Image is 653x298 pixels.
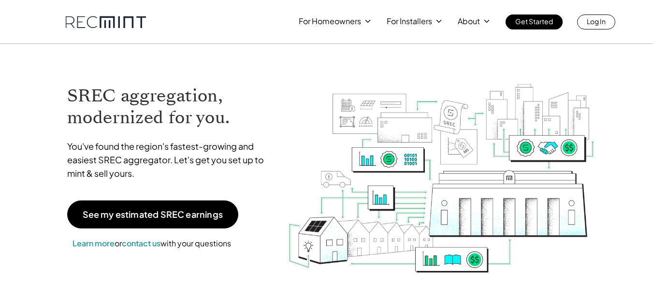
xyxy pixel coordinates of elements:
[67,237,236,250] p: or with your questions
[73,238,115,248] a: Learn more
[287,58,595,275] img: RECmint value cycle
[515,14,553,28] p: Get Started
[387,14,432,28] p: For Installers
[587,14,606,28] p: Log In
[67,85,273,128] h1: SREC aggregation, modernized for you.
[458,14,480,28] p: About
[67,200,238,228] a: See my estimated SREC earnings
[577,14,615,29] a: Log In
[506,14,563,29] a: Get Started
[67,140,273,180] p: You've found the region's fastest-growing and easiest SREC aggregator. Let's get you set up to mi...
[299,14,361,28] p: For Homeowners
[122,238,160,248] a: contact us
[83,210,223,219] p: See my estimated SREC earnings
